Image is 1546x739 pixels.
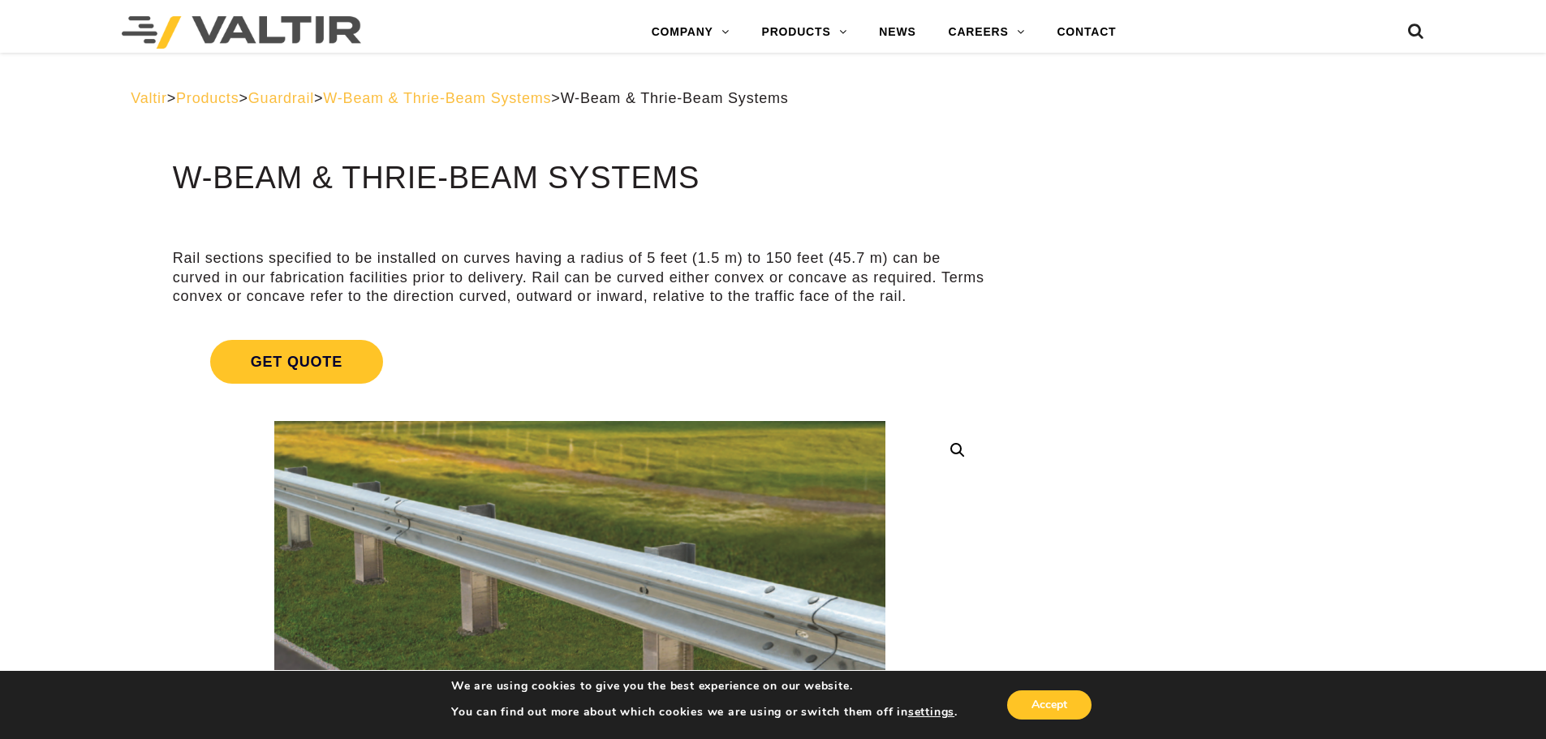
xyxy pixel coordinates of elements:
[561,90,789,106] span: W-Beam & Thrie-Beam Systems
[451,705,958,720] p: You can find out more about which cookies we are using or switch them off in .
[932,16,1041,49] a: CAREERS
[210,340,383,384] span: Get Quote
[131,90,166,106] a: Valtir
[1040,16,1132,49] a: CONTACT
[248,90,314,106] a: Guardrail
[173,320,987,403] a: Get Quote
[746,16,863,49] a: PRODUCTS
[173,161,987,195] h1: W-Beam & Thrie-Beam Systems
[122,16,361,49] img: Valtir
[173,249,987,306] p: Rail sections specified to be installed on curves having a radius of 5 feet (1.5 m) to 150 feet (...
[1007,690,1092,720] button: Accept
[451,679,958,694] p: We are using cookies to give you the best experience on our website.
[908,705,954,720] button: settings
[323,90,551,106] a: W-Beam & Thrie-Beam Systems
[863,16,932,49] a: NEWS
[131,89,1415,108] div: > > > >
[176,90,239,106] a: Products
[635,16,746,49] a: COMPANY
